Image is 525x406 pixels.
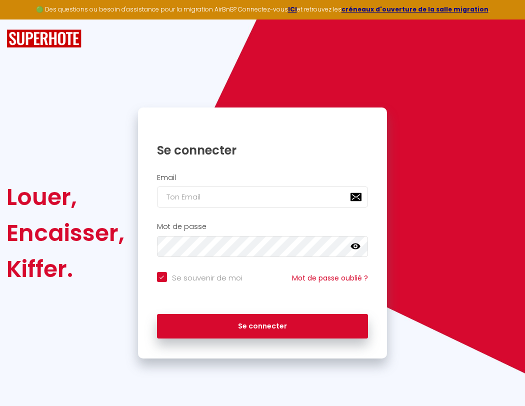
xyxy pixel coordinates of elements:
[157,173,368,182] h2: Email
[157,314,368,339] button: Se connecter
[157,222,368,231] h2: Mot de passe
[157,142,368,158] h1: Se connecter
[157,186,368,207] input: Ton Email
[288,5,297,13] a: ICI
[6,251,124,287] div: Kiffer.
[6,29,81,48] img: SuperHote logo
[6,215,124,251] div: Encaisser,
[292,273,368,283] a: Mot de passe oublié ?
[6,179,124,215] div: Louer,
[341,5,488,13] a: créneaux d'ouverture de la salle migration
